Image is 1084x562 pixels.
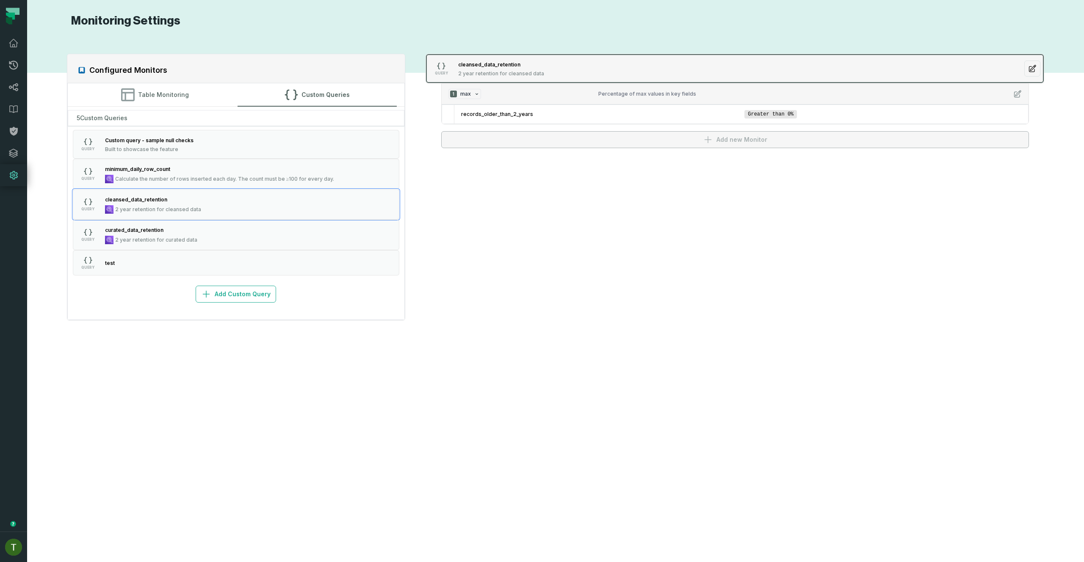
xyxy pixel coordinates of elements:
span: QUERY [81,176,94,181]
button: Add new Monitor [441,131,1029,148]
span: QUERY [81,207,94,211]
button: Custom Queries [238,83,397,106]
button: QUERYCalculate the number of rows inserted each day. The count must be ≥100 for every day. [73,159,400,189]
span: records_older_than_2_years [461,111,741,118]
div: Percentage of max values in key fields [598,91,1007,97]
button: QUERY2 year retention for curated data [73,220,400,250]
span: 2 year retention for curated data [115,237,197,243]
span: max [460,91,471,97]
span: Greater than 0% [744,110,797,118]
span: 2 year retention for cleansed data [458,70,544,77]
h1: Monitoring Settings [67,14,180,28]
span: minimum_daily_row_count [105,166,170,172]
button: QUERYBuilt to showcase the feature [73,130,400,159]
span: QUERY [435,71,448,75]
span: test [105,260,115,266]
span: 1 [450,91,457,97]
button: QUERY2 year retention for cleansed data [426,54,1044,83]
span: cleansed_data_retention [105,196,167,203]
span: QUERY [81,237,94,242]
button: 1maxPercentage of max values in key fields [442,84,1029,105]
div: 1maxPercentage of max values in key fields [442,105,1029,124]
span: Built to showcase the feature [105,146,178,153]
div: Tooltip anchor [9,520,17,528]
span: curated_data_retention [105,227,163,233]
h2: Configured Monitors [89,64,167,76]
span: Custom query - sample null checks [105,137,194,143]
span: Calculate the number of rows inserted each day. The count must be ≥100 for every day. [115,176,335,182]
button: QUERY [73,250,400,275]
span: 2 year retention for cleansed data [115,206,201,213]
button: QUERY2 year retention for cleansed data [73,189,400,220]
button: Table Monitoring [75,83,235,106]
button: Add Custom Query [196,286,276,303]
div: 5 Custom Queries [68,110,405,126]
span: cleansed_data_retention [458,61,520,68]
span: QUERY [81,265,94,270]
span: QUERY [81,147,94,151]
img: avatar of Tomer Galun [5,539,22,556]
